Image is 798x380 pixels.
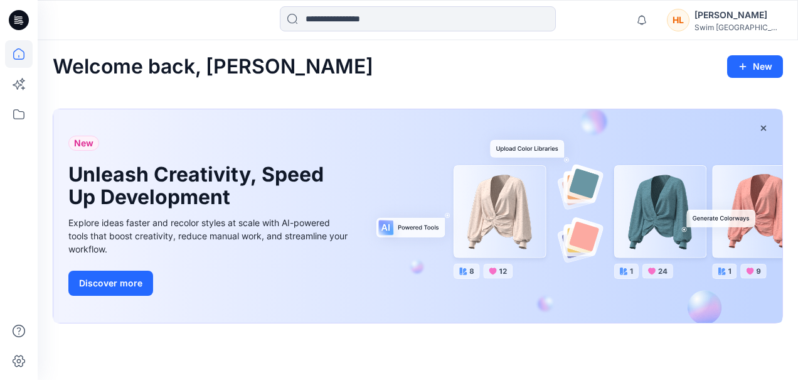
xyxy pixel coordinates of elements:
[694,23,782,32] div: Swim [GEOGRAPHIC_DATA]
[68,216,351,256] div: Explore ideas faster and recolor styles at scale with AI-powered tools that boost creativity, red...
[68,271,153,296] button: Discover more
[74,136,93,151] span: New
[53,55,373,79] h2: Welcome back, [PERSON_NAME]
[727,55,783,78] button: New
[68,163,332,209] h1: Unleash Creativity, Speed Up Development
[667,9,689,31] div: HL
[68,271,351,296] a: Discover more
[694,8,782,23] div: [PERSON_NAME]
